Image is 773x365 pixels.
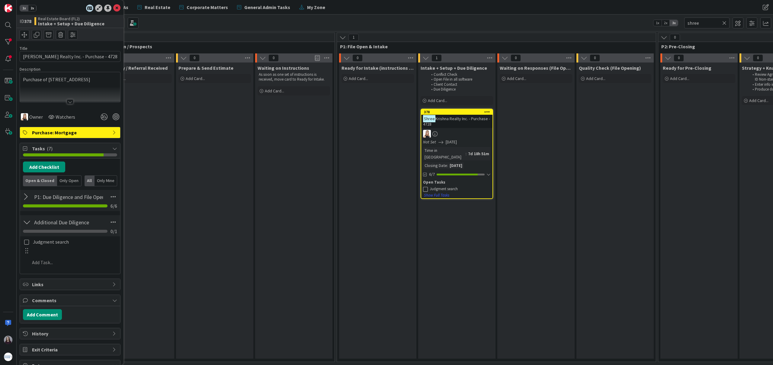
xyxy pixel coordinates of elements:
[423,139,436,145] i: Not Set
[32,297,109,304] span: Comments
[32,217,105,228] input: Add Checklist...
[352,54,363,62] span: 0
[57,175,81,186] div: Only Open
[511,54,521,62] span: 0
[749,98,768,103] span: Add Card...
[47,146,53,152] span: ( 7 )
[4,336,12,344] img: BC
[28,5,36,11] span: 2x
[189,54,200,62] span: 0
[579,65,641,71] span: Quality Check (File Opening)
[662,20,670,26] span: 2x
[186,76,205,81] span: Add Card...
[423,147,466,160] div: Time in [GEOGRAPHIC_DATA]
[38,21,104,26] b: Intake + Setup + Due Diligence
[307,4,325,11] span: My Zone
[20,51,120,62] input: type card name here...
[429,171,435,178] span: 6/7
[23,162,65,172] button: Add Checklist
[259,72,329,82] p: As soon as one set of instructions is received, move card to Ready for Intake.
[421,109,492,128] div: 378ShreeKrishna Realty Inc. - Purchase - 4728
[424,192,450,199] button: Show Full Tasks
[32,346,109,353] span: Exit Criteria
[428,87,492,92] li: Due Diligence
[33,239,116,245] p: Judgment search
[145,4,170,11] span: Real Estate
[653,20,662,26] span: 1x
[4,353,12,361] img: avatar
[176,2,232,13] a: Corporate Matters
[430,187,491,191] div: Judgment search
[674,54,684,62] span: 0
[187,4,228,11] span: Corporate Matters
[134,2,174,13] a: Real Estate
[663,65,711,71] span: Ready for Pre-Closing
[56,113,75,120] span: Watchers
[423,179,491,185] div: Open Tasks
[233,2,294,13] a: General Admin Tasks
[447,162,448,169] span: :
[421,109,492,115] div: 378
[23,309,62,320] button: Add Comment
[20,46,27,51] label: Title
[20,5,28,11] span: 1x
[23,76,117,83] p: Purchase of [STREET_ADDRESS]
[32,281,109,288] span: Links
[20,66,40,72] span: Description
[38,16,104,21] span: Real Estate Board (FL2)
[423,115,435,122] mark: Shree
[20,18,31,25] span: ID
[466,150,467,157] span: :
[21,113,28,120] img: DB
[590,54,600,62] span: 0
[340,43,648,50] span: P1: File Open & Intake
[428,82,492,87] li: Client Contact
[32,145,109,152] span: Tasks
[32,330,109,337] span: History
[244,4,290,11] span: General Admin Tasks
[753,54,763,62] span: 0
[421,65,487,71] span: Intake + Setup + Due Diligence
[670,76,689,81] span: Add Card...
[421,109,493,199] a: 378ShreeKrishna Realty Inc. - Purchase - 4728DBNot Set[DATE]Time in [GEOGRAPHIC_DATA]:7d 18h 51mC...
[178,65,233,71] span: Prepare & Send Estimate
[428,77,492,82] li: Open File in all software
[32,191,105,202] input: Add Checklist...
[507,76,526,81] span: Add Card...
[421,130,492,138] div: DB
[99,65,168,71] span: New Inquiry / Referral Received
[423,162,447,169] div: Closing Date
[423,130,431,138] img: DB
[23,175,57,186] div: Open & Closed
[446,139,457,145] span: [DATE]
[428,98,447,103] span: Add Card...
[296,2,329,13] a: My Zone
[349,76,368,81] span: Add Card...
[348,34,359,41] span: 1
[85,175,95,186] div: All
[111,202,117,210] span: 6 / 6
[448,162,464,169] div: [DATE]
[342,65,414,71] span: Ready for Intake (instructions received)
[586,76,605,81] span: Add Card...
[428,72,492,77] li: Conflict Check
[423,116,490,127] span: Krishna Realty Inc. - Purchase - 4728
[265,88,284,94] span: Add Card...
[670,34,680,41] span: 0
[467,150,491,157] div: 7d 18h 51m
[268,54,279,62] span: 0
[29,113,43,120] span: Owner
[95,175,117,186] div: Only Mine
[32,129,109,136] span: Purchase: Mortgage
[424,110,492,114] div: 378
[98,43,327,50] span: P0: Pre-Open / Prospects
[431,54,442,62] span: 1
[500,65,572,71] span: Waiting on Responses (File Opening)
[4,4,12,12] img: Visit kanbanzone.com
[670,20,678,26] span: 3x
[111,228,117,235] span: 0 / 1
[258,65,309,71] span: Waiting on Instructions
[24,18,31,24] b: 378
[684,18,730,28] input: Quick Filter...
